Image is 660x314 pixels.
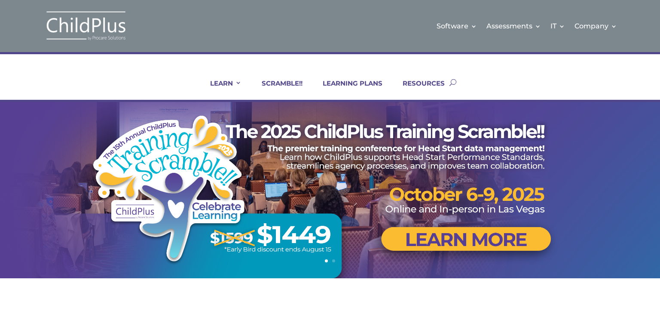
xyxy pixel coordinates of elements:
a: SCRAMBLE!! [251,79,302,100]
a: 1 [325,259,328,262]
a: RESOURCES [392,79,445,100]
a: IT [550,9,565,43]
a: 2 [332,259,335,262]
a: Software [437,9,477,43]
a: LEARNING PLANS [312,79,382,100]
a: LEARN [199,79,241,100]
a: Company [574,9,617,43]
a: Assessments [486,9,541,43]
